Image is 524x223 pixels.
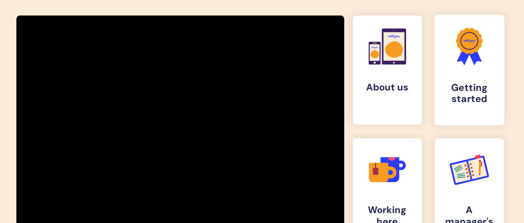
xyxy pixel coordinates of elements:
[441,82,497,105] h4: Getting started
[360,82,415,93] h4: About us
[353,15,422,124] a: About us
[434,15,504,125] a: Getting started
